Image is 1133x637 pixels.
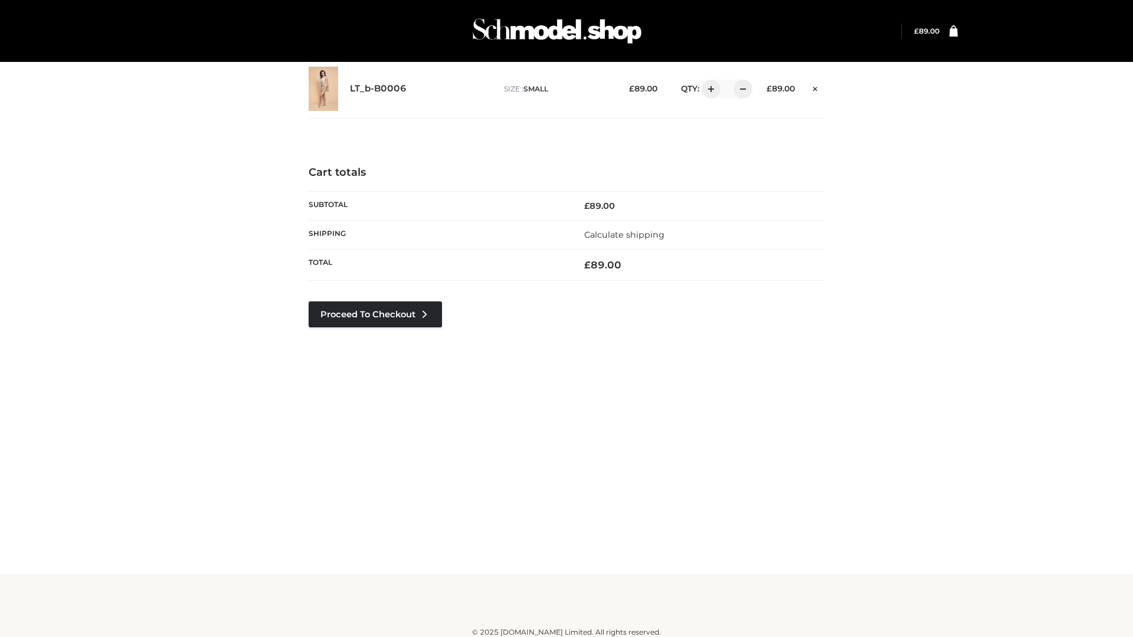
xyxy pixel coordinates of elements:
h4: Cart totals [309,166,824,179]
th: Total [309,249,566,281]
a: LT_b-B0006 [350,83,407,94]
bdi: 89.00 [914,27,939,35]
span: £ [914,27,919,35]
a: Calculate shipping [584,229,664,240]
bdi: 89.00 [629,84,657,93]
a: Remove this item [807,80,824,95]
th: Shipping [309,220,566,249]
bdi: 89.00 [767,84,795,93]
span: SMALL [523,84,548,93]
img: Schmodel Admin 964 [469,8,646,54]
a: £89.00 [914,27,939,35]
span: £ [584,259,591,271]
th: Subtotal [309,191,566,220]
p: size : [504,84,611,94]
span: £ [629,84,634,93]
div: QTY: [669,80,748,98]
span: £ [767,84,772,93]
a: Proceed to Checkout [309,301,442,327]
bdi: 89.00 [584,201,615,211]
span: £ [584,201,590,211]
bdi: 89.00 [584,259,621,271]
